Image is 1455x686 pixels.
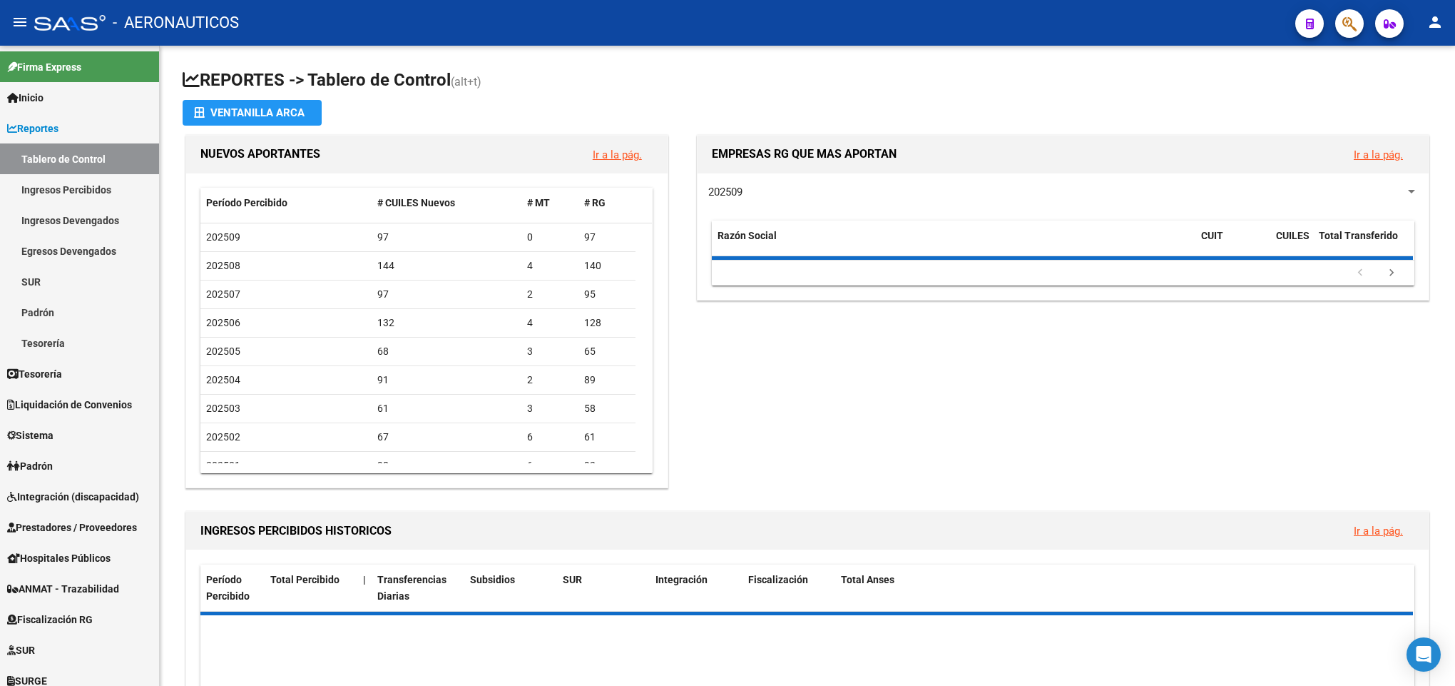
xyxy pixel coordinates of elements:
span: # MT [527,197,550,208]
span: Fiscalización RG [7,612,93,627]
span: Inicio [7,90,44,106]
span: CUIT [1201,230,1223,241]
datatable-header-cell: Total Transferido [1313,221,1413,268]
datatable-header-cell: # CUILES Nuevos [372,188,521,218]
div: 144 [377,258,516,274]
datatable-header-cell: Total Anses [835,565,1397,612]
span: Hospitales Públicos [7,550,111,566]
span: 202504 [206,374,240,385]
div: 92 [584,458,630,474]
a: Ir a la pág. [1354,525,1403,538]
span: - AERONAUTICOS [113,7,239,39]
div: 98 [377,458,516,474]
span: Período Percibido [206,574,250,602]
span: Fiscalización [748,574,808,585]
span: INGRESOS PERCIBIDOS HISTORICOS [200,524,392,538]
div: 97 [377,229,516,246]
div: 91 [377,372,516,388]
datatable-header-cell: Período Percibido [200,188,372,218]
div: 61 [377,400,516,417]
div: 67 [377,429,516,445]
a: Ir a la pág. [1354,148,1403,161]
div: 3 [527,400,573,417]
span: NUEVOS APORTANTES [200,147,320,161]
span: Liquidación de Convenios [7,397,132,413]
div: 3 [527,343,573,360]
span: 202506 [206,317,240,328]
div: 2 [527,372,573,388]
span: 202503 [206,403,240,414]
div: 68 [377,343,516,360]
span: (alt+t) [451,75,481,89]
span: Tesorería [7,366,62,382]
span: Transferencias Diarias [377,574,446,602]
button: Ir a la pág. [1342,518,1414,544]
div: 0 [527,229,573,246]
span: # CUILES Nuevos [377,197,455,208]
datatable-header-cell: Fiscalización [742,565,835,612]
span: SUR [563,574,582,585]
div: 58 [584,400,630,417]
datatable-header-cell: CUILES [1270,221,1313,268]
span: Sistema [7,428,53,443]
datatable-header-cell: # MT [521,188,578,218]
a: go to next page [1378,266,1405,281]
div: 128 [584,315,630,331]
datatable-header-cell: | [357,565,372,612]
span: 202507 [206,288,240,300]
div: 97 [377,286,516,303]
datatable-header-cell: Razón Social [712,221,1195,268]
datatable-header-cell: Total Percibido [265,565,357,612]
div: 89 [584,372,630,388]
span: Total Percibido [270,574,339,585]
span: 202501 [206,460,240,471]
datatable-header-cell: Integración [650,565,742,612]
span: Período Percibido [206,197,287,208]
button: Ventanilla ARCA [183,100,322,126]
mat-icon: person [1426,14,1444,31]
span: Firma Express [7,59,81,75]
datatable-header-cell: # RG [578,188,635,218]
span: Razón Social [718,230,777,241]
div: 6 [527,458,573,474]
span: | [363,574,366,585]
div: 65 [584,343,630,360]
div: 97 [584,229,630,246]
div: Open Intercom Messenger [1406,637,1441,672]
div: 6 [527,429,573,445]
span: SUR [7,642,35,658]
a: go to previous page [1347,266,1374,281]
span: Padrón [7,458,53,474]
span: Integración [655,574,708,585]
button: Ir a la pág. [581,141,653,168]
span: Prestadores / Proveedores [7,520,137,535]
div: 61 [584,429,630,445]
span: 202508 [206,260,240,271]
a: Ir a la pág. [593,148,642,161]
div: 140 [584,258,630,274]
datatable-header-cell: CUIT [1195,221,1270,268]
span: CUILES [1276,230,1309,241]
div: 2 [527,286,573,303]
mat-icon: menu [11,14,29,31]
div: 4 [527,315,573,331]
span: 202509 [708,186,742,198]
button: Ir a la pág. [1342,141,1414,168]
div: Ventanilla ARCA [194,100,310,126]
datatable-header-cell: Período Percibido [200,565,265,612]
span: Total Transferido [1319,230,1398,241]
div: 132 [377,315,516,331]
h1: REPORTES -> Tablero de Control [183,69,1432,94]
datatable-header-cell: Subsidios [464,565,557,612]
span: Integración (discapacidad) [7,489,139,505]
div: 95 [584,286,630,303]
span: EMPRESAS RG QUE MAS APORTAN [712,147,897,161]
datatable-header-cell: SUR [557,565,650,612]
span: Subsidios [470,574,515,585]
span: # RG [584,197,606,208]
span: Reportes [7,121,58,136]
span: ANMAT - Trazabilidad [7,581,119,597]
div: 4 [527,258,573,274]
datatable-header-cell: Transferencias Diarias [372,565,464,612]
span: 202502 [206,431,240,443]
